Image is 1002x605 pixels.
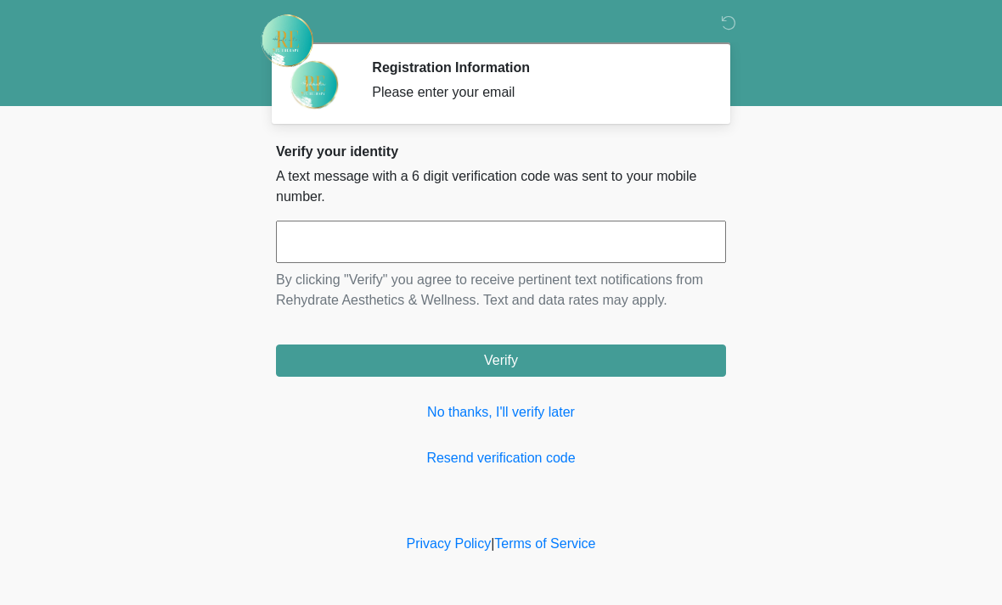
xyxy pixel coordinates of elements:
h2: Verify your identity [276,143,726,160]
a: No thanks, I'll verify later [276,402,726,423]
div: Please enter your email [372,82,701,103]
p: By clicking "Verify" you agree to receive pertinent text notifications from Rehydrate Aesthetics ... [276,270,726,311]
a: Terms of Service [494,536,595,551]
img: Agent Avatar [289,59,340,110]
a: | [491,536,494,551]
img: Rehydrate Aesthetics & Wellness Logo [259,13,315,69]
button: Verify [276,345,726,377]
p: A text message with a 6 digit verification code was sent to your mobile number. [276,166,726,207]
a: Resend verification code [276,448,726,468]
a: Privacy Policy [407,536,492,551]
